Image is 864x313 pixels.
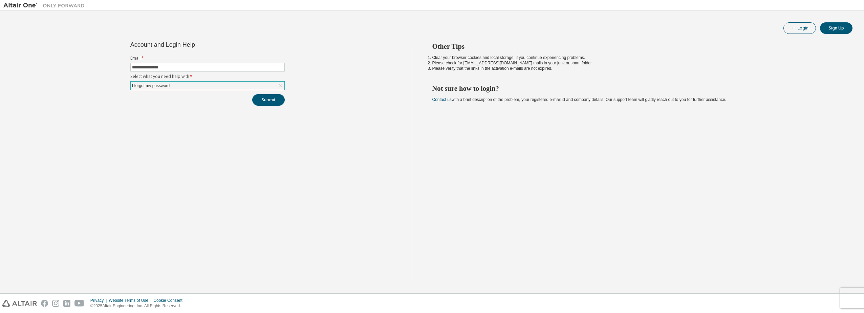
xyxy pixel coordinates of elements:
[131,82,284,90] div: I forgot my password
[432,66,841,71] li: Please verify that the links in the activation e-mails are not expired.
[2,300,37,307] img: altair_logo.svg
[130,74,285,79] label: Select what you need help with
[109,298,153,303] div: Website Terms of Use
[783,22,816,34] button: Login
[432,97,452,102] a: Contact us
[52,300,59,307] img: instagram.svg
[63,300,70,307] img: linkedin.svg
[432,60,841,66] li: Please check for [EMAIL_ADDRESS][DOMAIN_NAME] mails in your junk or spam folder.
[820,22,852,34] button: Sign Up
[432,42,841,51] h2: Other Tips
[130,56,285,61] label: Email
[432,84,841,93] h2: Not sure how to login?
[432,97,726,102] span: with a brief description of the problem, your registered e-mail id and company details. Our suppo...
[432,55,841,60] li: Clear your browser cookies and local storage, if you continue experiencing problems.
[3,2,88,9] img: Altair One
[90,298,109,303] div: Privacy
[90,303,187,309] p: © 2025 Altair Engineering, Inc. All Rights Reserved.
[252,94,285,106] button: Submit
[130,42,254,47] div: Account and Login Help
[153,298,186,303] div: Cookie Consent
[74,300,84,307] img: youtube.svg
[41,300,48,307] img: facebook.svg
[131,82,171,89] div: I forgot my password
